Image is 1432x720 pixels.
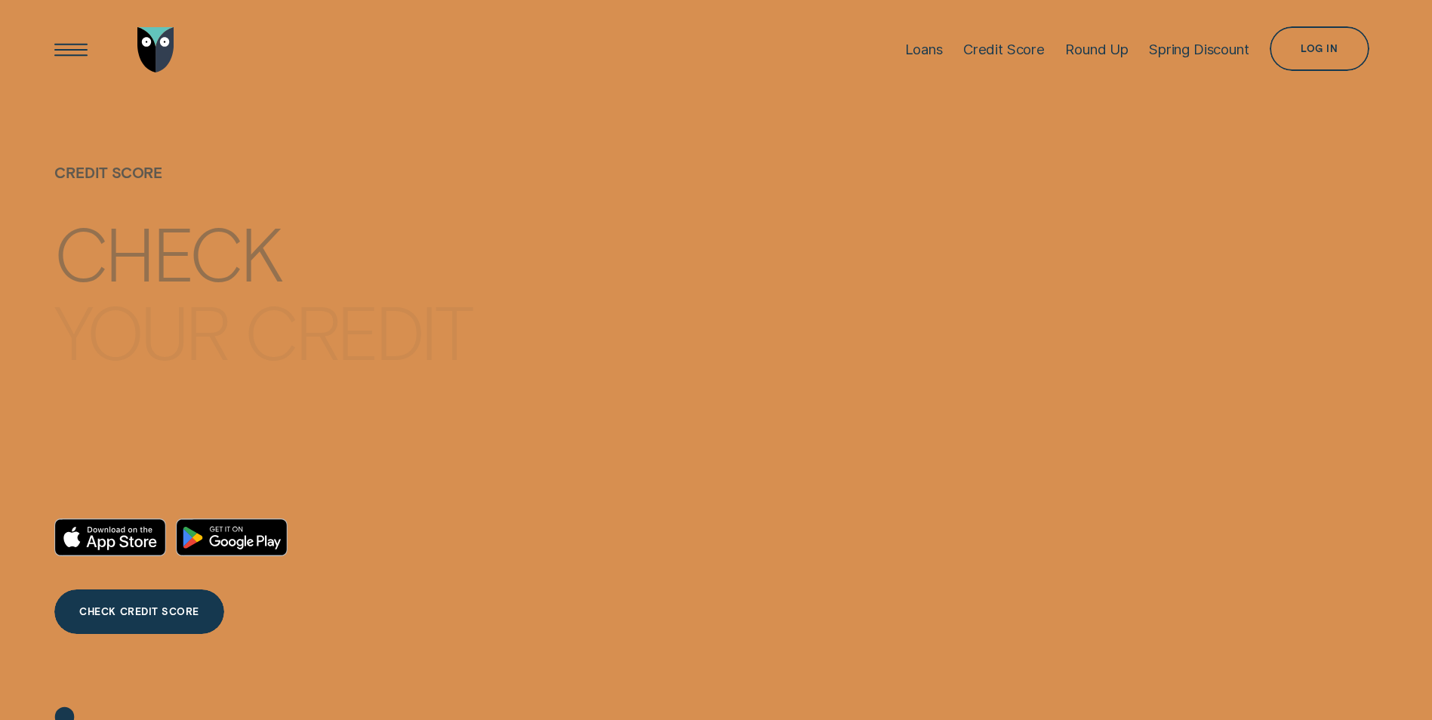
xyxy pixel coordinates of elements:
[137,27,174,72] img: Wisr
[49,27,94,72] button: Open Menu
[54,196,470,405] h4: Check your credit score
[54,589,223,634] a: CHECK CREDIT SCORE
[54,218,281,288] div: Check
[245,297,470,366] div: credit
[54,164,470,209] h1: Credit Score
[963,41,1045,58] div: Credit Score
[1149,41,1249,58] div: Spring Discount
[1065,41,1129,58] div: Round Up
[176,518,288,556] a: Android App on Google Play
[54,518,167,556] a: Download on the App Store
[1270,26,1369,71] button: Log in
[905,41,943,58] div: Loans
[54,297,227,366] div: your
